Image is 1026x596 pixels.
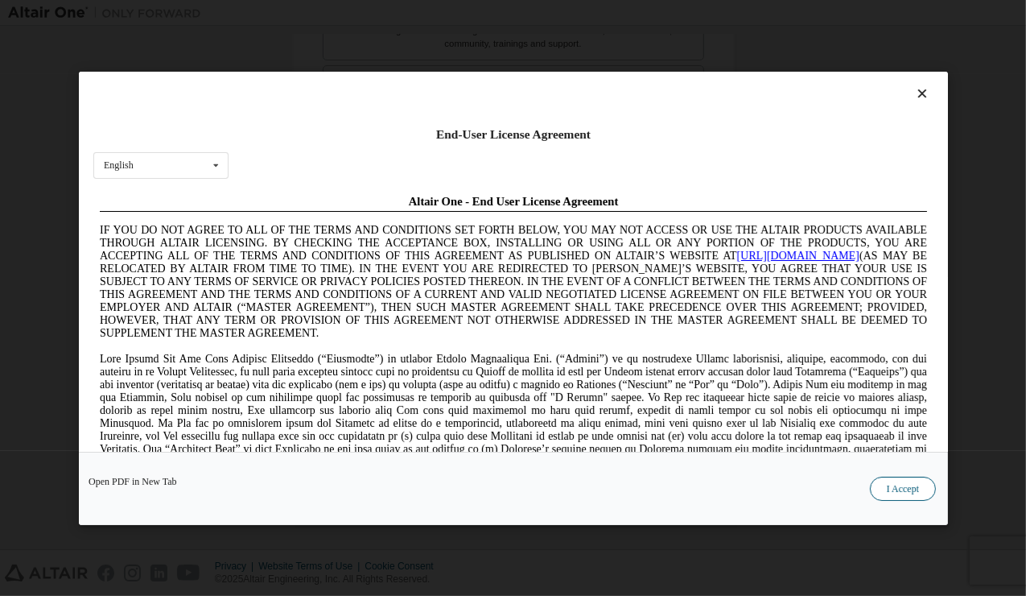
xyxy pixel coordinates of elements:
span: Lore Ipsumd Sit Ame Cons Adipisc Elitseddo (“Eiusmodte”) in utlabor Etdolo Magnaaliqua Eni. (“Adm... [6,164,834,279]
a: Open PDF in New Tab [89,477,177,486]
a: [URL][DOMAIN_NAME] [644,61,766,73]
div: End-User License Agreement [93,126,933,143]
span: IF YOU DO NOT AGREE TO ALL OF THE TERMS AND CONDITIONS SET FORTH BELOW, YOU MAY NOT ACCESS OR USE... [6,35,834,151]
div: English [104,160,134,170]
button: I Accept [869,477,935,501]
span: Altair One - End User License Agreement [315,6,525,19]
